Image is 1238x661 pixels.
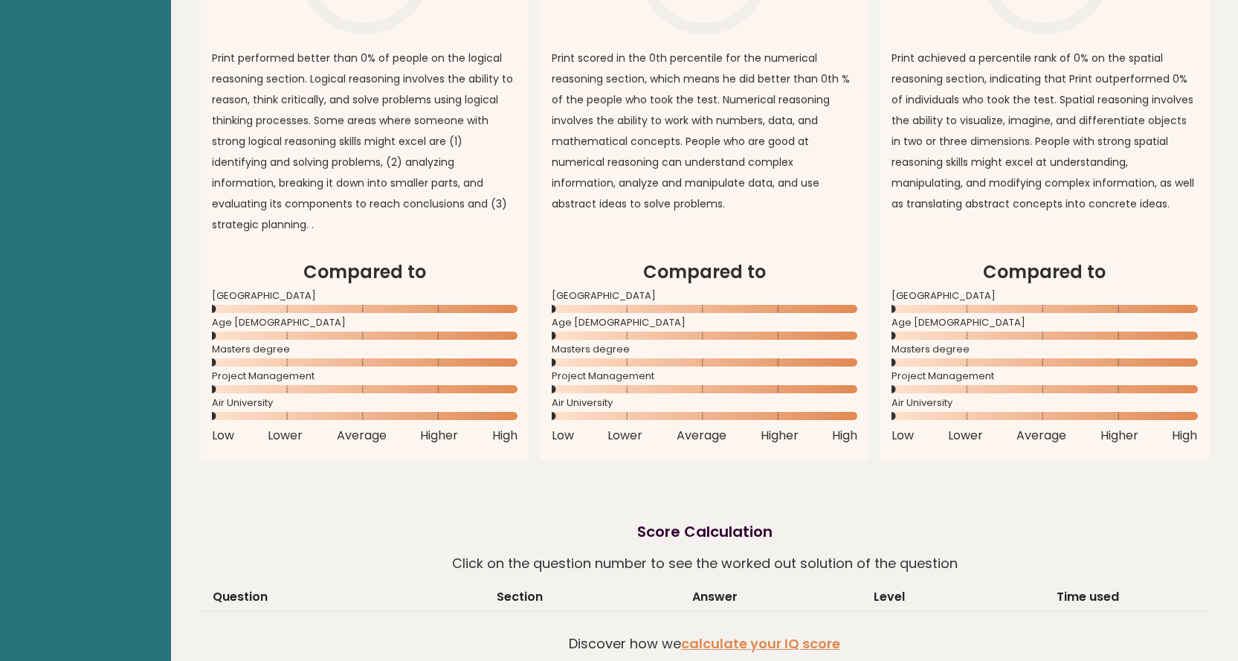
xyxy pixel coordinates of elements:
[892,293,1197,299] span: [GEOGRAPHIC_DATA]
[212,400,518,406] span: Air University
[552,48,857,214] p: Print scored in the 0th percentile for the numerical reasoning section, which means he did better...
[212,259,518,286] h2: Compared to
[967,588,1209,611] th: Time used
[681,634,840,653] a: calculate your IQ score
[892,259,1197,286] h2: Compared to
[337,427,387,445] span: Average
[212,346,518,352] span: Masters degree
[212,373,518,379] span: Project Management
[812,588,967,611] th: Level
[492,427,518,445] span: High
[422,588,618,611] th: Section
[552,400,857,406] span: Air University
[1100,427,1138,445] span: Higher
[1172,427,1197,445] span: High
[948,427,983,445] span: Lower
[552,293,857,299] span: [GEOGRAPHIC_DATA]
[569,633,840,654] p: Discover how we
[618,588,812,611] th: Answer
[201,588,422,611] th: Question
[212,293,518,299] span: [GEOGRAPHIC_DATA]
[552,320,857,326] span: Age [DEMOGRAPHIC_DATA]
[552,259,857,286] h2: Compared to
[420,427,458,445] span: Higher
[892,346,1197,352] span: Masters degree
[832,427,857,445] span: High
[892,320,1197,326] span: Age [DEMOGRAPHIC_DATA]
[552,427,574,445] span: Low
[1016,427,1066,445] span: Average
[892,373,1197,379] span: Project Management
[212,48,518,235] p: Print performed better than 0% of people on the logical reasoning section. Logical reasoning invo...
[892,427,914,445] span: Low
[892,400,1197,406] span: Air University
[552,373,857,379] span: Project Management
[637,520,773,543] h2: Score Calculation
[677,427,726,445] span: Average
[452,550,958,577] p: Click on the question number to see the worked out solution of the question
[212,427,234,445] span: Low
[268,427,303,445] span: Lower
[892,48,1197,214] p: Print achieved a percentile rank of 0% on the spatial reasoning section, indicating that Print ou...
[607,427,642,445] span: Lower
[761,427,799,445] span: Higher
[552,346,857,352] span: Masters degree
[212,320,518,326] span: Age [DEMOGRAPHIC_DATA]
